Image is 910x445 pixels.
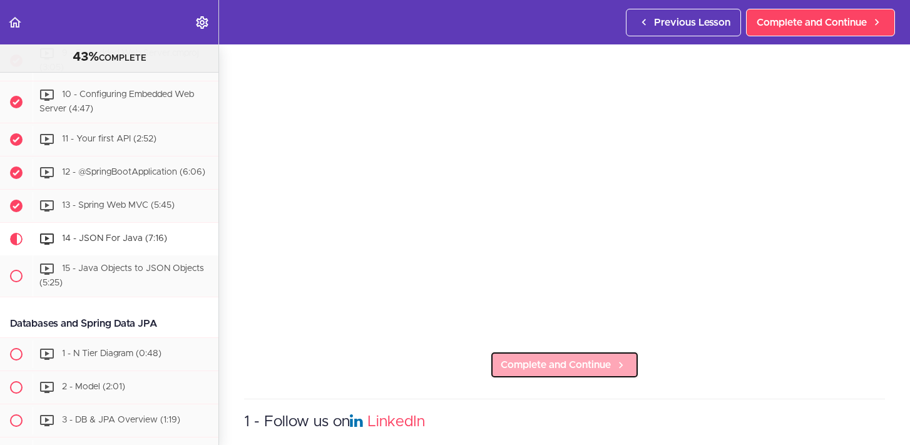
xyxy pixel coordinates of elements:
[62,135,156,143] span: 11 - Your first API (2:52)
[757,15,867,30] span: Complete and Continue
[490,351,639,379] a: Complete and Continue
[62,349,161,358] span: 1 - N Tier Diagram (0:48)
[244,412,885,432] h3: 1 - Follow us on
[62,382,125,391] span: 2 - Model (2:01)
[367,414,425,429] a: LinkedIn
[62,416,180,424] span: 3 - DB & JPA Overview (1:19)
[62,168,205,176] span: 12 - @SpringBootApplication (6:06)
[626,9,741,36] a: Previous Lesson
[73,51,99,63] span: 43%
[654,15,730,30] span: Previous Lesson
[501,357,611,372] span: Complete and Continue
[39,264,204,287] span: 15 - Java Objects to JSON Objects (5:25)
[195,15,210,30] svg: Settings Menu
[62,234,167,243] span: 14 - JSON For Java (7:16)
[62,201,175,210] span: 13 - Spring Web MVC (5:45)
[16,49,203,66] div: COMPLETE
[39,91,194,114] span: 10 - Configuring Embedded Web Server (4:47)
[746,9,895,36] a: Complete and Continue
[8,15,23,30] svg: Back to course curriculum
